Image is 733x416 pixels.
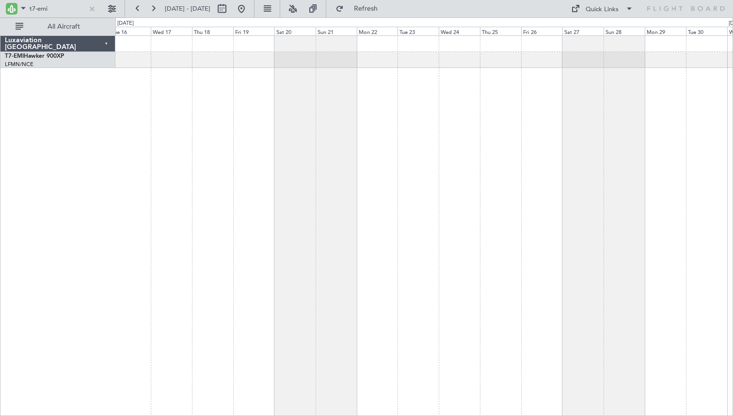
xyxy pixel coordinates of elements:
button: Quick Links [566,1,638,17]
div: Fri 19 [233,27,274,35]
div: Thu 18 [192,27,233,35]
span: Refresh [346,5,386,12]
div: Wed 24 [439,27,480,35]
div: Fri 26 [521,27,562,35]
div: Tue 30 [686,27,727,35]
div: Sun 21 [316,27,357,35]
button: Refresh [331,1,389,17]
div: Sat 27 [562,27,604,35]
a: LFMN/NCE [5,61,33,68]
div: Quick Links [586,5,619,15]
div: Mon 29 [645,27,686,35]
div: Sun 28 [604,27,645,35]
div: [DATE] [117,19,134,28]
a: T7-EMIHawker 900XP [5,53,64,59]
input: A/C (Reg. or Type) [30,1,85,16]
div: Wed 17 [151,27,192,35]
div: Thu 25 [480,27,521,35]
button: All Aircraft [11,19,105,34]
span: T7-EMI [5,53,24,59]
div: Tue 16 [110,27,151,35]
span: [DATE] - [DATE] [165,4,210,13]
div: Mon 22 [357,27,398,35]
span: All Aircraft [25,23,102,30]
div: Tue 23 [398,27,439,35]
